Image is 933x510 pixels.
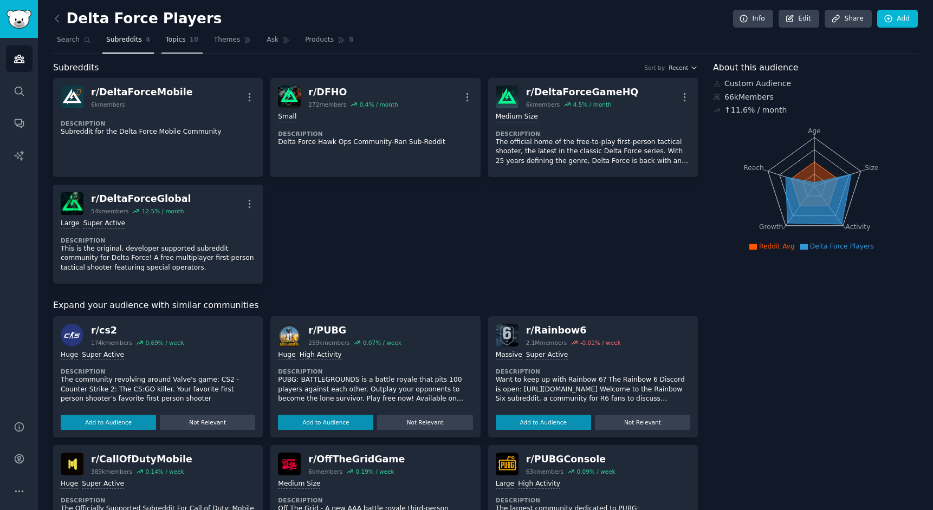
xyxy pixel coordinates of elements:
[91,324,184,337] div: r/ cs2
[91,192,191,206] div: r/ DeltaForceGlobal
[496,130,690,138] dt: Description
[360,101,398,108] div: 0.4 % / month
[61,350,78,361] div: Huge
[160,415,255,430] button: Not Relevant
[91,86,193,99] div: r/ DeltaForceMobile
[263,31,294,54] a: Ask
[61,237,255,244] dt: Description
[496,415,591,430] button: Add to Audience
[278,138,472,147] p: Delta Force Hawk Ops Community-Ran Sub-Reddit
[145,468,184,475] div: 0.14 % / week
[308,339,349,346] div: 259k members
[518,479,560,489] div: High Activity
[61,86,83,108] img: DeltaForceMobile
[278,453,301,475] img: OffTheGridGame
[308,468,342,475] div: 6k members
[278,496,472,504] dt: Description
[278,415,373,430] button: Add to Audience
[576,468,615,475] div: 0.09 % / week
[308,86,398,99] div: r/ DFHO
[278,130,472,138] dt: Description
[724,104,787,116] div: ↑ 11.6 % / month
[61,219,79,229] div: Large
[210,31,256,54] a: Themes
[53,10,222,28] h2: Delta Force Players
[877,10,918,28] a: Add
[496,375,690,404] p: Want to keep up with Rainbow 6? The Rainbow 6 Discord is open: [URL][DOMAIN_NAME] Welcome to the ...
[61,479,78,489] div: Huge
[53,61,99,75] span: Subreddits
[61,375,255,404] p: The community revolving around Valve's game: CS2 - Counter Strike 2: The CS:GO killer. Your favor...
[580,339,621,346] div: -0.01 % / week
[142,207,184,215] div: 12.5 % / month
[669,64,688,71] span: Recent
[278,479,320,489] div: Medium Size
[165,35,185,45] span: Topics
[526,86,639,99] div: r/ DeltaForceGameHQ
[300,350,342,361] div: High Activity
[146,35,151,45] span: 4
[846,223,871,231] tspan: Activity
[759,223,783,231] tspan: Growth
[810,243,874,250] span: Delta Force Players
[713,91,918,103] div: 66k Members
[82,479,124,489] div: Super Active
[488,78,698,177] a: DeltaForceGameHQr/DeltaForceGameHQ6kmembers4.5% / monthMedium SizeDescriptionThe official home of...
[496,496,690,504] dt: Description
[7,10,31,29] img: GummySearch logo
[669,64,698,71] button: Recent
[270,78,480,177] a: DFHOr/DFHO272members0.4% / monthSmallDescriptionDelta Force Hawk Ops Community-Ran Sub-Reddit
[526,468,563,475] div: 63k members
[808,127,821,135] tspan: Age
[743,164,764,171] tspan: Reach
[61,496,255,504] dt: Description
[91,468,132,475] div: 389k members
[278,375,472,404] p: PUBG: BATTLEGROUNDS is a battle royale that pits 100 players against each other. Outplay your opp...
[865,164,878,171] tspan: Size
[526,324,621,337] div: r/ Rainbow6
[278,350,295,361] div: Huge
[53,31,95,54] a: Search
[825,10,871,28] a: Share
[713,61,798,75] span: About this audience
[308,101,346,108] div: 272 members
[496,350,522,361] div: Massive
[308,453,405,466] div: r/ OffTheGridGame
[161,31,202,54] a: Topics10
[102,31,154,54] a: Subreddits4
[496,479,514,489] div: Large
[644,64,665,71] div: Sort by
[278,86,301,108] img: DFHO
[53,185,263,284] a: DeltaForceGlobalr/DeltaForceGlobal54kmembers12.5% / monthLargeSuper ActiveDescriptionThis is the ...
[214,35,241,45] span: Themes
[83,219,125,229] div: Super Active
[308,324,401,337] div: r/ PUBG
[61,324,83,346] img: cs2
[526,350,568,361] div: Super Active
[278,368,472,375] dt: Description
[145,339,184,346] div: 0.69 % / week
[496,138,690,166] p: The official home of the free-to-play first-person tactical shooter, the latest in the classic De...
[53,78,263,177] a: DeltaForceMobiler/DeltaForceMobile6kmembersDescriptionSubreddit for the Delta Force Mobile Community
[355,468,394,475] div: 0.19 % / week
[91,453,192,466] div: r/ CallOfDutyMobile
[526,453,615,466] div: r/ PUBGConsole
[53,299,258,312] span: Expand your audience with similar communities
[526,101,560,108] div: 6k members
[61,453,83,475] img: CallOfDutyMobile
[61,192,83,215] img: DeltaForceGlobal
[61,368,255,375] dt: Description
[363,339,401,346] div: 0.07 % / week
[301,31,357,54] a: Products8
[759,243,795,250] span: Reddit Avg
[106,35,142,45] span: Subreddits
[278,324,301,346] img: PUBG
[496,368,690,375] dt: Description
[377,415,472,430] button: Not Relevant
[190,35,199,45] span: 10
[349,35,354,45] span: 8
[82,350,124,361] div: Super Active
[91,101,125,108] div: 6k members
[595,415,690,430] button: Not Relevant
[573,101,612,108] div: 4.5 % / month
